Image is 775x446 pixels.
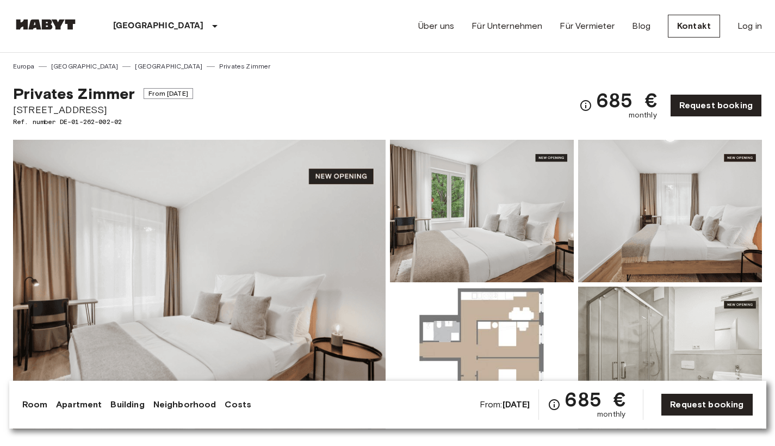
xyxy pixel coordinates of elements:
a: Costs [225,398,251,411]
a: Neighborhood [153,398,216,411]
a: Kontakt [668,15,720,38]
a: Apartment [56,398,102,411]
a: [GEOGRAPHIC_DATA] [51,61,119,71]
svg: Check cost overview for full price breakdown. Please note that discounts apply to new joiners onl... [548,398,561,411]
svg: Check cost overview for full price breakdown. Please note that discounts apply to new joiners onl... [579,99,592,112]
span: monthly [629,110,657,121]
span: Privates Zimmer [13,84,135,103]
a: Für Unternehmen [472,20,542,33]
span: Ref. number DE-01-262-002-02 [13,117,193,127]
img: Picture of unit DE-01-262-002-02 [390,287,574,429]
a: Building [110,398,144,411]
span: monthly [597,409,625,420]
img: Marketing picture of unit DE-01-262-002-02 [13,140,386,429]
p: [GEOGRAPHIC_DATA] [113,20,204,33]
a: Request booking [670,94,762,117]
a: [GEOGRAPHIC_DATA] [135,61,202,71]
a: Für Vermieter [560,20,615,33]
a: Room [22,398,48,411]
a: Blog [632,20,650,33]
a: Über uns [418,20,454,33]
b: [DATE] [503,399,530,410]
a: Europa [13,61,34,71]
a: Request booking [661,393,753,416]
span: From: [480,399,530,411]
span: 685 € [597,90,657,110]
img: Habyt [13,19,78,30]
span: From [DATE] [144,88,193,99]
a: Log in [737,20,762,33]
img: Picture of unit DE-01-262-002-02 [390,140,574,282]
img: Picture of unit DE-01-262-002-02 [578,287,762,429]
span: 685 € [565,389,625,409]
img: Picture of unit DE-01-262-002-02 [578,140,762,282]
span: [STREET_ADDRESS] [13,103,193,117]
a: Privates Zimmer [219,61,270,71]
